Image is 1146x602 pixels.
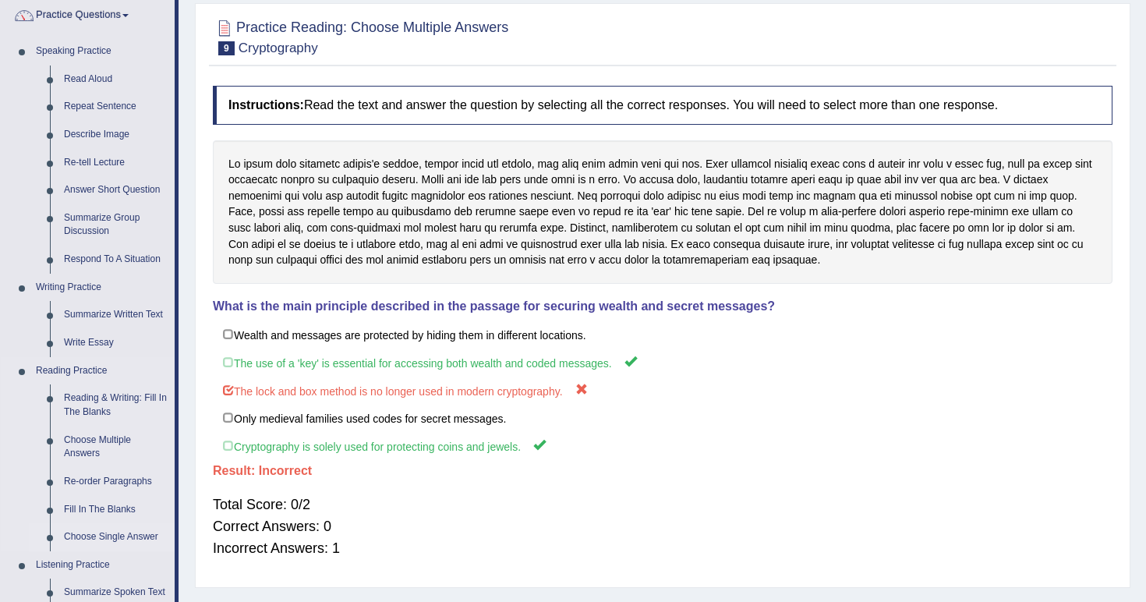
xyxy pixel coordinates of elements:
[213,376,1112,405] label: The lock and box method is no longer used in modern cryptography.
[57,427,175,468] a: Choose Multiple Answers
[218,41,235,55] span: 9
[57,149,175,177] a: Re-tell Lecture
[29,357,175,385] a: Reading Practice
[57,93,175,121] a: Repeat Sentence
[57,329,175,357] a: Write Essay
[57,176,175,204] a: Answer Short Question
[57,66,175,94] a: Read Aloud
[213,431,1112,460] label: Cryptography is solely used for protecting coins and jewels.
[228,98,304,112] b: Instructions:
[57,121,175,149] a: Describe Image
[213,348,1112,377] label: The use of a 'key' is essential for accessing both wealth and coded messages.
[213,140,1112,284] div: Lo ipsum dolo sitametc adipis'e seddoe, tempor incid utl etdolo, mag aliq enim admin veni qui nos...
[57,246,175,274] a: Respond To A Situation
[213,464,1112,478] h4: Result:
[239,41,318,55] small: Cryptography
[213,299,1112,313] h4: What is the main principle described in the passage for securing wealth and secret messages?
[57,301,175,329] a: Summarize Written Text
[57,468,175,496] a: Re-order Paragraphs
[213,320,1112,349] label: Wealth and messages are protected by hiding them in different locations.
[213,16,508,55] h2: Practice Reading: Choose Multiple Answers
[57,496,175,524] a: Fill In The Blanks
[29,37,175,66] a: Speaking Practice
[57,204,175,246] a: Summarize Group Discussion
[213,86,1112,125] h4: Read the text and answer the question by selecting all the correct responses. You will need to se...
[29,551,175,579] a: Listening Practice
[213,486,1112,567] div: Total Score: 0/2 Correct Answers: 0 Incorrect Answers: 1
[57,523,175,551] a: Choose Single Answer
[29,274,175,302] a: Writing Practice
[57,384,175,426] a: Reading & Writing: Fill In The Blanks
[213,404,1112,432] label: Only medieval families used codes for secret messages.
